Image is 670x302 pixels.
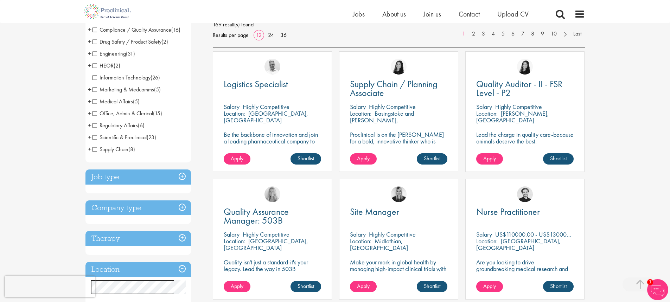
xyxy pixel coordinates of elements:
[128,146,135,153] span: (8)
[497,9,529,19] span: Upload CV
[517,186,533,202] a: Nico Kohlwes
[350,230,366,238] span: Salary
[350,237,371,245] span: Location:
[518,30,528,38] a: 7
[476,103,492,111] span: Salary
[224,281,250,292] a: Apply
[266,31,276,39] a: 24
[476,237,498,245] span: Location:
[213,19,585,30] span: 169 result(s) found
[92,26,171,33] span: Compliance / Quality Assurance
[92,146,135,153] span: Supply Chain
[357,282,370,290] span: Apply
[417,281,447,292] a: Shortlist
[224,131,321,158] p: Be the backbone of innovation and join a leading pharmaceutical company to help keep life-changin...
[243,230,289,238] p: Highly Competitive
[88,24,91,35] span: +
[543,153,574,165] a: Shortlist
[478,30,489,38] a: 3
[382,9,406,19] a: About us
[537,30,548,38] a: 9
[459,30,469,38] a: 1
[224,109,308,124] p: [GEOGRAPHIC_DATA], [GEOGRAPHIC_DATA]
[350,131,447,165] p: Proclinical is on the [PERSON_NAME] for a bold, innovative thinker who is ready to help push the ...
[92,122,145,129] span: Regulatory Affairs
[459,9,480,19] a: Contact
[92,74,151,81] span: Information Technology
[291,153,321,165] a: Shortlist
[350,78,438,99] span: Supply Chain / Planning Associate
[153,110,162,117] span: (15)
[647,279,668,300] img: Chatbot
[154,86,161,93] span: (5)
[88,120,91,130] span: +
[476,207,574,216] a: Nurse Practitioner
[391,59,407,75] img: Numhom Sudsok
[92,50,135,57] span: Engineering
[85,262,191,277] h3: Location
[88,108,91,118] span: +
[85,200,191,216] h3: Company type
[88,132,91,142] span: +
[171,26,180,33] span: (16)
[476,78,562,99] span: Quality Auditor - II - FSR Level - P2
[278,31,289,39] a: 36
[517,59,533,75] a: Numhom Sudsok
[92,26,180,33] span: Compliance / Quality Assurance
[476,230,492,238] span: Salary
[92,86,154,93] span: Marketing & Medcomms
[92,110,162,117] span: Office, Admin & Clerical
[423,9,441,19] span: Join us
[350,109,371,117] span: Location:
[476,259,574,285] p: Are you looking to drive groundbreaking medical research and make a real impact-join our client a...
[468,30,479,38] a: 2
[391,186,407,202] img: Janelle Jones
[547,30,560,38] a: 10
[5,276,95,297] iframe: reCAPTCHA
[88,144,91,154] span: +
[508,30,518,38] a: 6
[133,98,140,105] span: (5)
[224,206,289,226] span: Quality Assurance Manager: 503B
[483,155,496,162] span: Apply
[476,109,549,124] p: [PERSON_NAME], [GEOGRAPHIC_DATA]
[495,103,542,111] p: Highly Competitive
[85,231,191,246] h3: Therapy
[92,98,140,105] span: Medical Affairs
[495,230,605,238] p: US$110000.00 - US$130000.00 per annum
[92,134,156,141] span: Scientific & Preclinical
[350,153,377,165] a: Apply
[114,62,120,69] span: (2)
[353,9,365,19] span: Jobs
[570,30,585,38] a: Last
[88,84,91,95] span: +
[92,110,153,117] span: Office, Admin & Clerical
[350,206,399,218] span: Site Manager
[92,98,133,105] span: Medical Affairs
[92,146,128,153] span: Supply Chain
[369,103,416,111] p: Highly Competitive
[88,96,91,107] span: +
[647,279,653,285] span: 1
[161,38,168,45] span: (2)
[92,50,126,57] span: Engineering
[92,38,168,45] span: Drug Safety / Product Safety
[224,80,321,89] a: Logistics Specialist
[476,80,574,97] a: Quality Auditor - II - FSR Level - P2
[224,103,240,111] span: Salary
[151,74,160,81] span: (26)
[476,153,503,165] a: Apply
[498,30,508,38] a: 5
[350,281,377,292] a: Apply
[369,230,416,238] p: Highly Competitive
[147,134,156,141] span: (23)
[476,237,561,252] p: [GEOGRAPHIC_DATA], [GEOGRAPHIC_DATA]
[291,281,321,292] a: Shortlist
[213,30,249,40] span: Results per page
[85,169,191,185] div: Job type
[92,74,160,81] span: Information Technology
[88,48,91,59] span: +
